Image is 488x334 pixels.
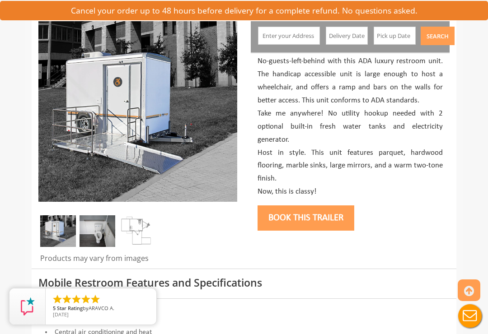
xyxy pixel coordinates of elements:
[38,317,450,327] li: 1 Sink
[38,277,450,288] h3: Mobile Restroom Features and Specifications
[258,27,319,45] input: Enter your Address
[38,253,237,269] div: Products may vary from images
[326,27,368,45] input: Delivery Date
[57,305,83,311] span: Star Rating
[80,294,91,305] li: 
[52,294,63,305] li: 
[38,21,237,202] img: Single ADA
[71,294,82,305] li: 
[80,215,115,247] img: Single ADA Inside-min
[421,27,455,45] button: Search
[89,305,114,311] span: ARAVCO A.
[53,306,149,312] span: by
[61,294,72,305] li: 
[452,298,488,334] button: Live Chat
[258,55,443,199] p: No-guests-left-behind with this ADA luxury restroom unit. The handicap accessible unit is large e...
[90,294,101,305] li: 
[38,306,450,317] li: 1 ADA
[258,205,354,231] button: Book this trailer
[118,215,154,247] img: Single ADA plan
[374,27,416,45] input: Pick up Date
[53,305,56,311] span: 5
[53,311,69,318] span: [DATE]
[40,215,76,247] img: Single ADA
[19,297,37,315] img: Review Rating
